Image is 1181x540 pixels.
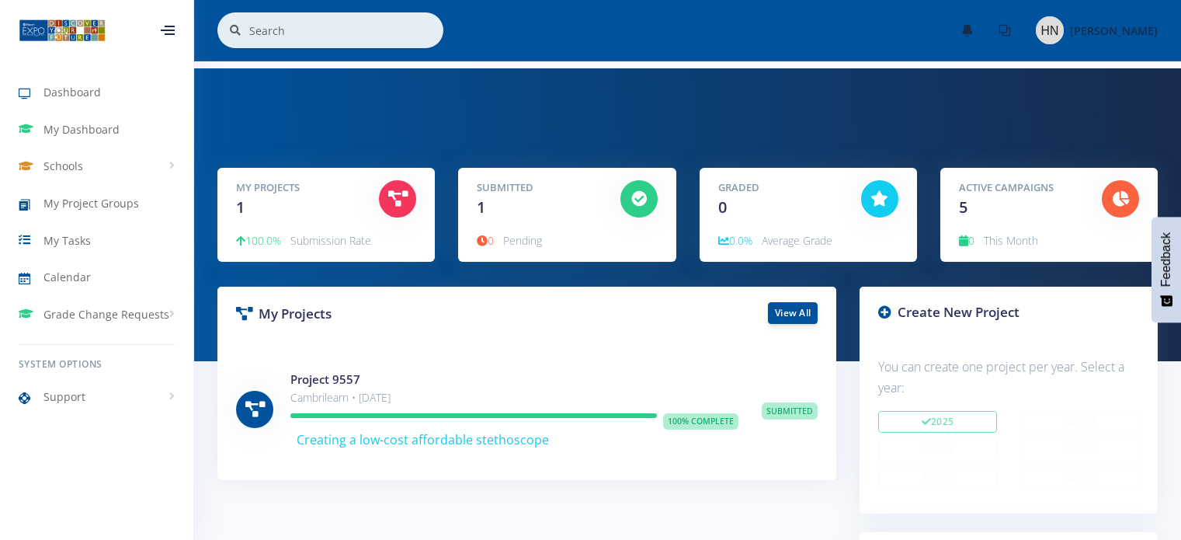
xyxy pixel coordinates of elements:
[959,197,967,218] span: 5
[1020,439,1139,461] button: 2022
[43,269,91,285] span: Calendar
[43,158,83,174] span: Schools
[236,180,356,196] h5: My Projects
[236,233,281,248] span: 100.0%
[1151,217,1181,322] button: Feedback - Show survey
[43,195,139,211] span: My Project Groups
[290,371,360,387] a: Project 9557
[959,233,974,248] span: 0
[477,233,494,248] span: 0
[297,431,549,448] span: Creating a low-cost affordable stethoscope
[236,197,245,218] span: 1
[718,180,838,196] h5: Graded
[43,121,120,138] span: My Dashboard
[718,197,727,218] span: 0
[878,302,1139,322] h3: Create New Project
[878,439,997,461] button: 2023
[1036,16,1064,44] img: Image placeholder
[477,180,596,196] h5: Submitted
[1020,467,1139,489] button: 2020
[43,306,169,322] span: Grade Change Requests
[19,357,175,371] h6: System Options
[984,233,1038,248] span: This Month
[19,18,106,43] img: ...
[290,233,371,248] span: Submission Rate
[1020,411,1139,433] button: 2024
[762,233,832,248] span: Average Grade
[959,180,1079,196] h5: Active Campaigns
[1070,23,1158,38] span: [PERSON_NAME]
[718,233,752,248] span: 0.0%
[477,197,485,218] span: 1
[249,12,443,48] input: Search
[503,233,542,248] span: Pending
[236,304,516,324] h3: My Projects
[762,402,818,420] span: Submitted
[1023,13,1158,47] a: Image placeholder [PERSON_NAME]
[43,388,85,405] span: Support
[878,467,997,489] button: 2021
[290,388,738,407] p: Cambrilearn • [DATE]
[43,232,91,249] span: My Tasks
[878,411,997,433] button: 2025
[878,357,1139,399] p: You can create one project per year. Select a year:
[663,413,738,430] span: 100% Complete
[1159,232,1173,287] span: Feedback
[768,302,818,324] a: View All
[43,84,101,100] span: Dashboard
